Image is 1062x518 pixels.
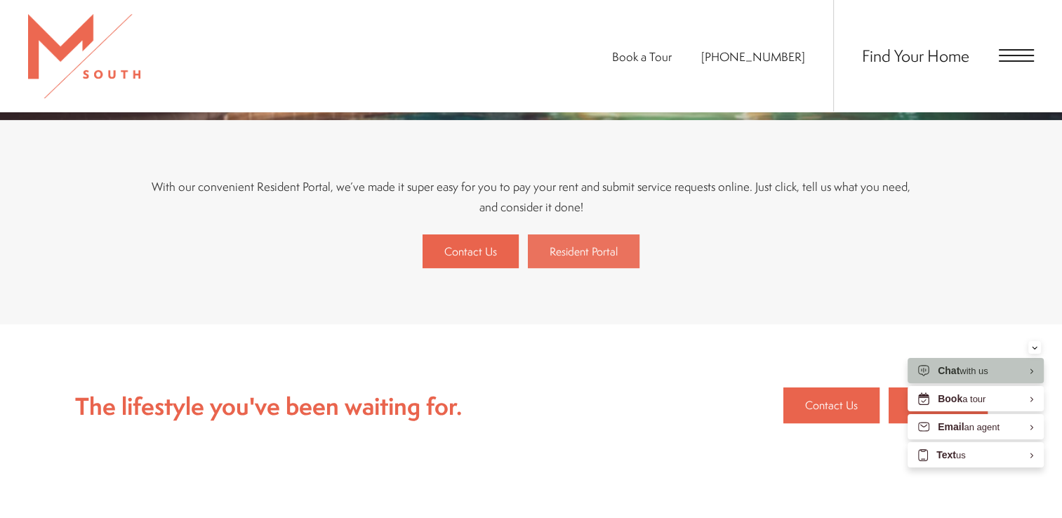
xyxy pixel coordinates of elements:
a: Book a Tour [612,48,672,65]
a: Find Your Home [862,44,969,67]
span: Resident Portal [550,244,618,259]
p: With our convenient Resident Portal, we’ve made it super easy for you to pay your rent and submit... [145,176,917,217]
a: Contact Us [423,234,519,268]
span: Contact Us [805,397,858,415]
a: Book a Tour [889,387,988,424]
span: [PHONE_NUMBER] [701,48,805,65]
span: Contact Us [444,244,497,259]
a: Resident Portal [528,234,639,268]
a: Contact Us [783,387,880,424]
button: Open Menu [999,49,1034,62]
p: The lifestyle you've been waiting for. [75,387,462,425]
img: MSouth [28,14,140,98]
a: Call Us at 813-570-8014 [701,48,805,65]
